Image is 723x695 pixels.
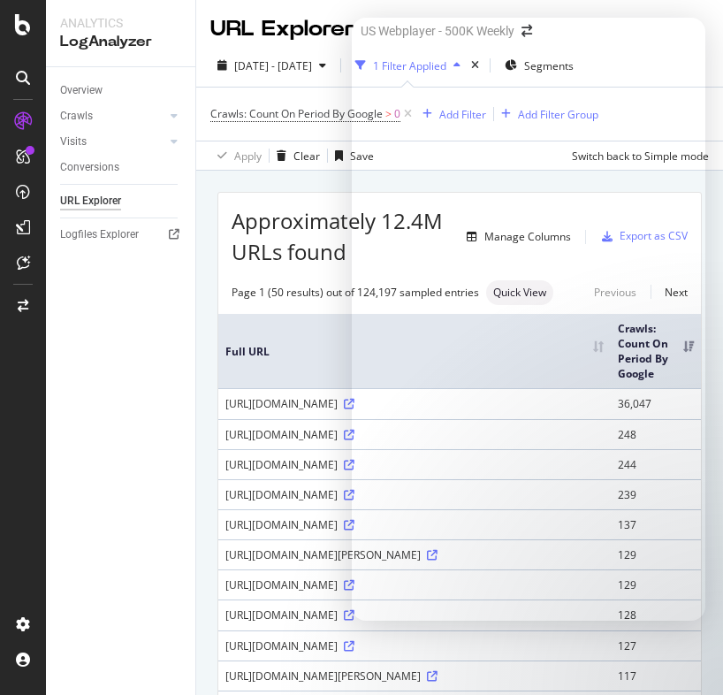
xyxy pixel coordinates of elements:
[293,149,320,164] div: Clear
[225,396,604,411] div: [URL][DOMAIN_NAME]
[611,661,701,691] td: 117
[234,58,312,73] span: [DATE] - [DATE]
[352,18,705,621] iframe: Intercom live chat
[60,107,93,126] div: Crawls
[210,106,383,121] span: Crawls: Count On Period By Google
[60,192,121,210] div: URL Explorer
[350,149,374,164] div: Save
[60,81,183,100] a: Overview
[225,638,604,653] div: [URL][DOMAIN_NAME]
[210,14,354,44] div: URL Explorer
[225,668,604,684] div: [URL][DOMAIN_NAME][PERSON_NAME]
[663,635,705,677] iframe: Intercom live chat
[60,133,165,151] a: Visits
[225,517,604,532] div: [URL][DOMAIN_NAME]
[60,32,181,52] div: LogAnalyzer
[60,81,103,100] div: Overview
[232,206,460,267] span: Approximately 12.4M URLs found
[218,314,611,389] th: Full URL: activate to sort column ascending
[234,149,262,164] div: Apply
[225,607,604,622] div: [URL][DOMAIN_NAME]
[225,457,604,472] div: [URL][DOMAIN_NAME]
[60,107,165,126] a: Crawls
[60,14,181,32] div: Analytics
[60,133,87,151] div: Visits
[60,158,119,177] div: Conversions
[60,225,183,244] a: Logfiles Explorer
[611,630,701,661] td: 127
[210,141,262,170] button: Apply
[60,225,139,244] div: Logfiles Explorer
[60,192,183,210] a: URL Explorer
[60,158,183,177] a: Conversions
[328,141,374,170] button: Save
[225,577,604,592] div: [URL][DOMAIN_NAME]
[210,51,333,80] button: [DATE] - [DATE]
[225,547,604,562] div: [URL][DOMAIN_NAME][PERSON_NAME]
[348,51,468,80] button: 1 Filter Applied
[225,427,604,442] div: [URL][DOMAIN_NAME]
[270,141,320,170] button: Clear
[225,487,604,502] div: [URL][DOMAIN_NAME]
[232,285,479,300] div: Page 1 (50 results) out of 124,197 sampled entries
